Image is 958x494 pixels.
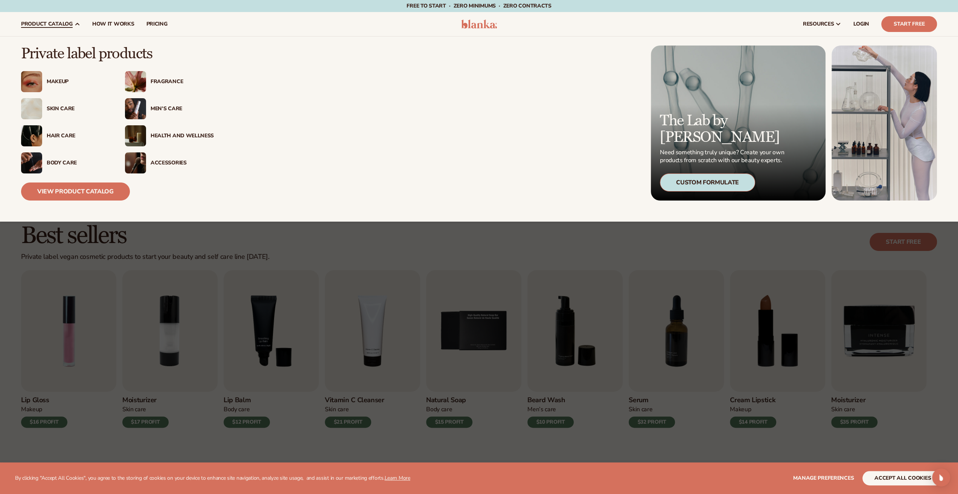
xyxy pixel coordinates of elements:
[125,98,214,119] a: Male holding moisturizer bottle. Men’s Care
[47,160,110,166] div: Body Care
[125,152,146,173] img: Female with makeup brush.
[151,160,214,166] div: Accessories
[15,475,410,482] p: By clicking "Accept All Cookies", you agree to the storing of cookies on your device to enhance s...
[151,133,214,139] div: Health And Wellness
[125,71,146,92] img: Pink blooming flower.
[932,468,950,486] div: Open Intercom Messenger
[21,46,214,62] p: Private label products
[125,125,214,146] a: Candles and incense on table. Health And Wellness
[15,12,86,36] a: product catalog
[660,173,755,192] div: Custom Formulate
[47,106,110,112] div: Skin Care
[125,98,146,119] img: Male holding moisturizer bottle.
[151,79,214,85] div: Fragrance
[125,71,214,92] a: Pink blooming flower. Fragrance
[21,21,73,27] span: product catalog
[21,152,42,173] img: Male hand applying moisturizer.
[47,133,110,139] div: Hair Care
[853,21,869,27] span: LOGIN
[21,71,110,92] a: Female with glitter eye makeup. Makeup
[86,12,140,36] a: How It Works
[881,16,937,32] a: Start Free
[660,112,786,146] p: The Lab by [PERSON_NAME]
[21,125,110,146] a: Female hair pulled back with clips. Hair Care
[660,149,786,164] p: Need something truly unique? Create your own products from scratch with our beauty experts.
[21,71,42,92] img: Female with glitter eye makeup.
[832,46,937,201] img: Female in lab with equipment.
[151,106,214,112] div: Men’s Care
[793,474,854,482] span: Manage preferences
[140,12,173,36] a: pricing
[21,98,110,119] a: Cream moisturizer swatch. Skin Care
[407,2,551,9] span: Free to start · ZERO minimums · ZERO contracts
[862,471,943,485] button: accept all cookies
[92,21,134,27] span: How It Works
[797,12,847,36] a: resources
[461,20,497,29] img: logo
[125,152,214,173] a: Female with makeup brush. Accessories
[384,474,410,482] a: Learn More
[125,125,146,146] img: Candles and incense on table.
[793,471,854,485] button: Manage preferences
[21,152,110,173] a: Male hand applying moisturizer. Body Care
[651,46,825,201] a: Microscopic product formula. The Lab by [PERSON_NAME] Need something truly unique? Create your ow...
[47,79,110,85] div: Makeup
[146,21,167,27] span: pricing
[21,98,42,119] img: Cream moisturizer swatch.
[847,12,875,36] a: LOGIN
[21,125,42,146] img: Female hair pulled back with clips.
[803,21,834,27] span: resources
[21,182,130,201] a: View Product Catalog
